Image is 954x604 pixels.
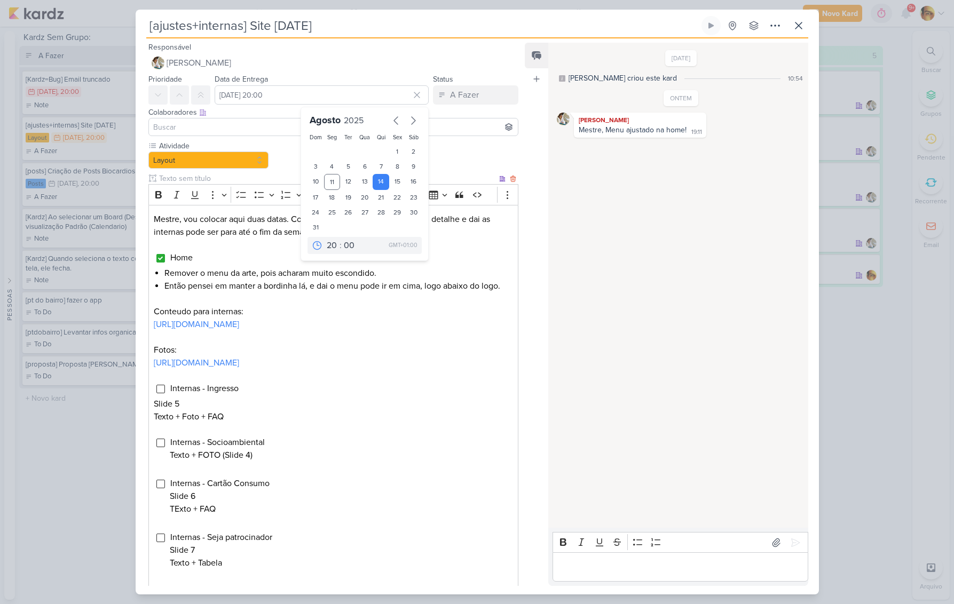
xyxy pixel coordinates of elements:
[148,75,182,84] label: Prioridade
[405,190,422,205] div: 23
[170,478,270,514] span: Internas - Cartão Consumo Slide 6 TExto + FAQ
[148,184,519,205] div: Editor toolbar
[146,16,699,35] input: Kard Sem Título
[389,205,406,220] div: 29
[154,213,513,239] p: Mestre, vou colocar aqui duas datas. Conseguimos corrigir a Home em um detalhe e dai as internas ...
[154,344,513,356] p: Fotos:
[170,532,272,581] span: Internas - Seja patrocinador Slide 7 Texto + Tabela
[373,190,389,205] div: 21
[389,174,406,190] div: 15
[148,107,519,118] div: Colaboradores
[707,21,715,30] div: Ligar relógio
[158,140,269,152] label: Atividade
[308,205,324,220] div: 24
[170,437,265,460] span: Internas - Socioambiental Texto + FOTO (Slide 4)
[788,74,803,83] div: 10:54
[152,57,164,69] img: Raphael Simas
[357,174,373,190] div: 13
[324,174,341,190] div: 11
[324,190,341,205] div: 18
[340,159,357,174] div: 5
[450,89,479,101] div: A Fazer
[148,53,519,73] button: [PERSON_NAME]
[357,190,373,205] div: 20
[389,159,406,174] div: 8
[215,75,268,84] label: Data de Entrega
[389,144,406,159] div: 1
[170,252,193,263] span: Home
[405,144,422,159] div: 2
[340,205,357,220] div: 26
[164,267,513,280] li: Remover o menu da arte, pois acharam muito escondido.
[215,85,429,105] input: Select a date
[154,357,239,368] a: [URL][DOMAIN_NAME]
[553,552,808,582] div: Editor editing area: main
[148,152,269,169] button: Layout
[154,305,513,318] p: Conteudo para internas:
[310,114,341,126] span: Agosto
[405,174,422,190] div: 16
[375,133,387,142] div: Qui
[405,159,422,174] div: 9
[357,205,373,220] div: 27
[344,115,364,126] span: 2025
[170,383,239,394] span: Internas - Ingresso
[691,128,702,137] div: 19:11
[569,73,677,84] div: [PERSON_NAME] criou este kard
[433,75,453,84] label: Status
[433,85,518,105] button: A Fazer
[324,159,341,174] div: 4
[373,159,389,174] div: 7
[326,133,338,142] div: Seg
[164,280,513,292] li: Então pensei em manter a bordinha lá, e dai o menu pode ir em cima, logo abaixo do logo.
[553,532,808,553] div: Editor toolbar
[308,220,324,235] div: 31
[154,319,239,330] a: [URL][DOMAIN_NAME]
[359,133,371,142] div: Qua
[391,133,404,142] div: Sex
[308,174,324,190] div: 10
[557,113,570,125] img: Raphael Simas
[389,190,406,205] div: 22
[167,57,231,69] span: [PERSON_NAME]
[340,190,357,205] div: 19
[340,239,342,252] div: :
[157,173,498,184] input: Texto sem título
[340,174,357,190] div: 12
[324,205,341,220] div: 25
[308,159,324,174] div: 3
[151,121,516,133] input: Buscar
[342,133,354,142] div: Ter
[407,133,420,142] div: Sáb
[373,174,389,190] div: 14
[389,241,417,250] div: GMT+01:00
[310,133,322,142] div: Dom
[405,205,422,220] div: 30
[154,398,513,423] p: Slide 5 Texto + Foto + FAQ
[308,190,324,205] div: 17
[373,205,389,220] div: 28
[357,159,373,174] div: 6
[576,115,704,125] div: [PERSON_NAME]
[579,125,687,134] div: Mestre, Menu ajustado na home!
[148,43,191,52] label: Responsável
